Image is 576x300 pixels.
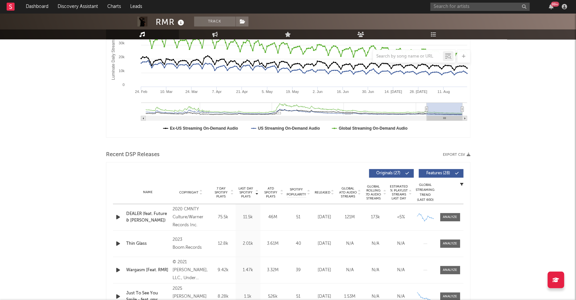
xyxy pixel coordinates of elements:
text: 0 [122,83,124,87]
span: Originals ( 27 ) [373,171,404,175]
button: Features(28) [419,169,463,178]
text: 24. Mar [185,90,198,94]
div: N/A [364,267,387,274]
div: 40 [287,240,310,247]
svg: Luminate Daily Consumption [106,5,470,137]
span: Features ( 28 ) [423,171,453,175]
div: 1.47k [237,267,259,274]
input: Search for artists [430,3,530,11]
input: Search by song name or URL [373,54,443,59]
div: N/A [390,267,412,274]
text: 7. Apr [212,90,221,94]
span: Estimated % Playlist Streams Last Day [390,185,408,200]
text: 2. Jun [312,90,322,94]
div: N/A [390,240,412,247]
span: Released [315,191,330,194]
div: 51 [287,214,310,221]
div: 8.28k [212,293,234,300]
text: 14. [DATE] [384,90,402,94]
a: Thin Glass [126,240,170,247]
text: 10k [119,69,125,73]
span: Global ATD Audio Streams [339,187,357,198]
div: 75.5k [212,214,234,221]
div: [DATE] [313,293,336,300]
span: Copyright [179,191,198,194]
button: Originals(27) [369,169,414,178]
div: 12.8k [212,240,234,247]
div: Name [126,190,170,195]
text: US Streaming On-Demand Audio [258,126,320,131]
text: 5. May [262,90,273,94]
span: Last Day Spotify Plays [237,187,255,198]
span: Spotify Popularity [287,187,306,197]
text: 19. May [286,90,299,94]
div: 2020 CMNTY Culture/Warner Records Inc. [173,205,209,229]
button: Export CSV [443,153,470,157]
div: N/A [390,293,412,300]
span: ATD Spotify Plays [262,187,280,198]
a: Wargasm [Feat. RMR] [126,267,170,274]
div: N/A [364,293,387,300]
div: 46M [262,214,284,221]
text: 30k [119,41,125,45]
text: 11. Aug [437,90,449,94]
div: 39 [287,267,310,274]
button: 99+ [549,4,553,9]
div: N/A [339,240,361,247]
div: 51 [287,293,310,300]
text: Global Streaming On-Demand Audio [339,126,407,131]
div: 526k [262,293,284,300]
div: 11.5k [237,214,259,221]
span: 7 Day Spotify Plays [212,187,230,198]
div: 3.32M [262,267,284,274]
div: © 2021 [PERSON_NAME], LLC., Under exclusive license to Rounder Records. Distributed by Concord. [173,258,209,282]
div: 2023 Boom.Records [173,236,209,252]
div: 3.61M [262,240,284,247]
div: [DATE] [313,267,336,274]
text: Luminate Daily Streams [111,38,115,80]
text: 10. Mar [160,90,173,94]
div: Global Streaming Trend (Last 60D) [415,183,435,202]
text: 30. Jun [362,90,374,94]
div: 9.42k [212,267,234,274]
div: [DATE] [313,240,336,247]
div: <5% [390,214,412,221]
span: Recent DSP Releases [106,151,160,159]
div: RMR [156,17,186,27]
span: Global Rolling 7D Audio Streams [364,185,383,200]
text: Ex-US Streaming On-Demand Audio [170,126,238,131]
text: 28. [DATE] [409,90,427,94]
a: DEALER (feat. Future & [PERSON_NAME]) [126,211,170,224]
text: 24. Feb [135,90,147,94]
div: 173k [364,214,387,221]
div: 1.53M [339,293,361,300]
text: 16. Jun [337,90,348,94]
div: 99 + [551,2,559,7]
div: 2.01k [237,240,259,247]
text: 21. Apr [236,90,248,94]
button: Track [194,17,236,26]
div: [DATE] [313,214,336,221]
div: 1.1k [237,293,259,300]
div: N/A [364,240,387,247]
div: 121M [339,214,361,221]
div: N/A [339,267,361,274]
